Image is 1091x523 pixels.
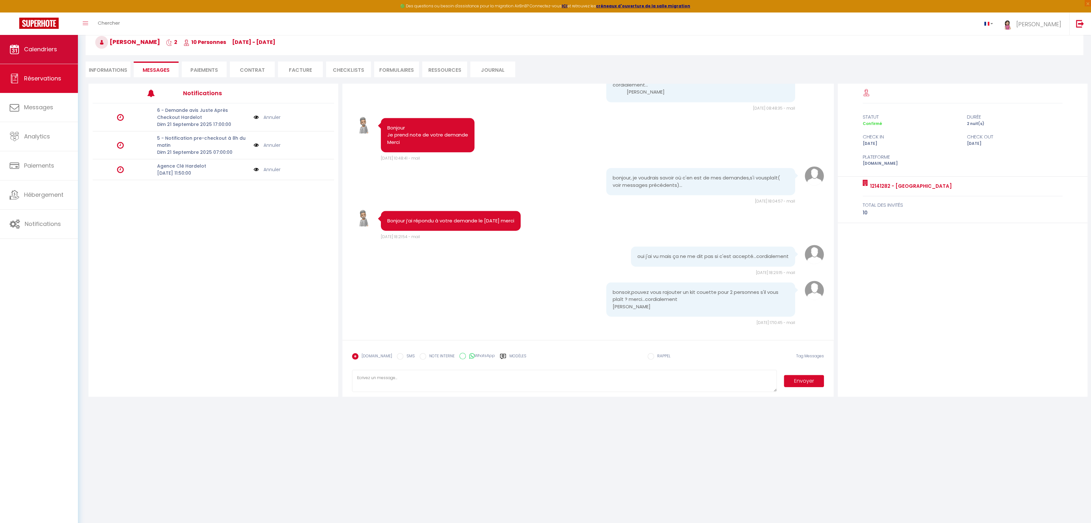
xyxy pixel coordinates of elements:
[374,62,419,77] li: FORMULAIRES
[1016,20,1061,28] span: [PERSON_NAME]
[1003,18,1012,31] img: ...
[753,105,795,111] span: [DATE] 08:48:35 - mail
[637,253,789,260] pre: oui j'ai vu mais ça ne me dit pas si c'est accepté...cordialement
[859,113,963,121] div: statut
[157,121,249,128] p: Dim 21 Septembre 2025 17:00:00
[183,38,226,46] span: 10 Personnes
[756,270,795,275] span: [DATE] 18:29:15 - mail
[24,191,63,199] span: Hébergement
[25,220,61,228] span: Notifications
[805,166,824,186] img: avatar.png
[805,245,824,264] img: avatar.png
[254,166,259,173] img: NO IMAGE
[963,113,1067,121] div: durée
[509,353,526,364] label: Modèles
[859,161,963,167] div: [DOMAIN_NAME]
[963,121,1067,127] div: 2 nuit(s)
[183,86,284,100] h3: Notifications
[403,353,415,360] label: SMS
[93,12,125,35] a: Chercher
[157,170,249,177] p: [DATE] 11:50:00
[466,353,495,360] label: WhatsApp
[278,62,323,77] li: Facture
[796,353,824,359] span: Tag Messages
[264,166,281,173] a: Annuler
[863,209,1062,217] div: 10
[24,103,53,111] span: Messages
[166,38,177,46] span: 2
[963,141,1067,147] div: [DATE]
[5,3,24,22] button: Ouvrir le widget de chat LiveChat
[264,114,281,121] a: Annuler
[358,353,392,360] label: [DOMAIN_NAME]
[381,234,420,239] span: [DATE] 18:21:54 - mail
[352,116,371,136] img: 17120462129857.jpg
[562,3,567,9] a: ICI
[1076,20,1084,28] img: logout
[157,107,249,121] p: 6 - Demande avis Juste Après Checkout Hardelot
[326,62,371,77] li: CHECKLISTS
[784,375,824,387] button: Envoyer
[1064,494,1086,518] iframe: Chat
[387,217,514,225] pre: Bonjour j’ai répondu à votre demande le [DATE] merci
[24,45,57,53] span: Calendriers
[859,133,963,141] div: check in
[157,162,249,170] p: Agence Clé Hardelot
[426,353,455,360] label: NOTE INTERNE
[157,149,249,156] p: Dim 21 Septembre 2025 07:00:00
[613,289,789,311] pre: bonsoir,pouvez vous rajouter un kit couette pour 2 personnes s'il vous plaît ? merci...cordialeme...
[859,141,963,147] div: [DATE]
[24,132,50,140] span: Analytics
[859,153,963,161] div: Plateforme
[95,38,160,46] span: [PERSON_NAME]
[805,281,824,300] img: avatar.png
[182,62,227,77] li: Paiements
[755,198,795,204] span: [DATE] 18:04:57 - mail
[654,353,670,360] label: RAPPEL
[757,320,795,325] span: [DATE] 17:10:45 - mail
[98,20,120,26] span: Chercher
[230,62,275,77] li: Contrat
[254,114,259,121] img: NO IMAGE
[863,121,882,126] span: Confirmé
[387,124,468,146] pre: Bonjour Je prend note de votre demande Merci
[157,135,249,149] p: 5 - Notification pre-checkout à 8h du matin
[86,62,130,77] li: Informations
[963,133,1067,141] div: check out
[352,209,371,228] img: 17120462129857.jpg
[422,62,467,77] li: Ressources
[254,142,259,149] img: NO IMAGE
[998,12,1069,35] a: ... [PERSON_NAME]
[264,142,281,149] a: Annuler
[596,3,690,9] a: créneaux d'ouverture de la salle migration
[470,62,515,77] li: Journal
[19,18,59,29] img: Super Booking
[143,66,170,74] span: Messages
[863,201,1062,209] div: total des invités
[232,38,275,46] span: [DATE] - [DATE]
[868,182,952,190] a: 12141282 - [GEOGRAPHIC_DATA]
[24,74,61,82] span: Réservations
[24,162,54,170] span: Paiements
[613,174,789,189] pre: bonjour, je voudrais savoir où c'en est de mes demandes,s'i vousplaît( voir messages précédents)...
[381,155,420,161] span: [DATE] 10:48:41 - mail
